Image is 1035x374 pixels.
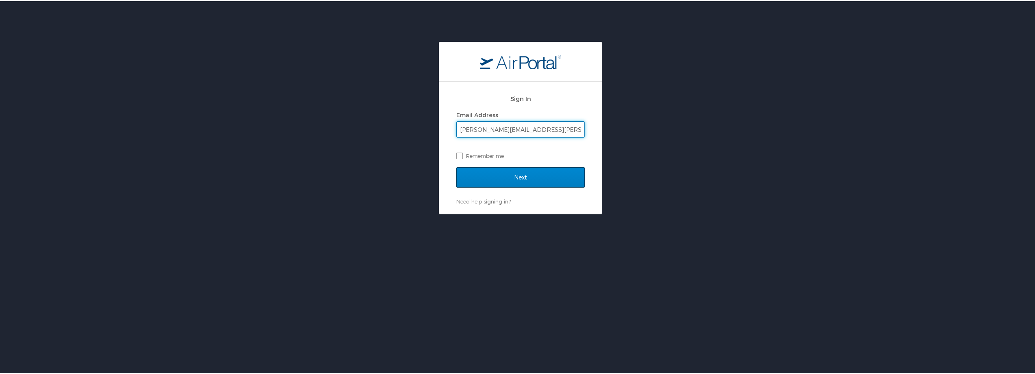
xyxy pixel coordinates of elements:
[456,93,585,102] h2: Sign In
[480,53,561,68] img: logo
[456,110,498,117] label: Email Address
[456,166,585,186] input: Next
[456,197,511,203] a: Need help signing in?
[456,149,585,161] label: Remember me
